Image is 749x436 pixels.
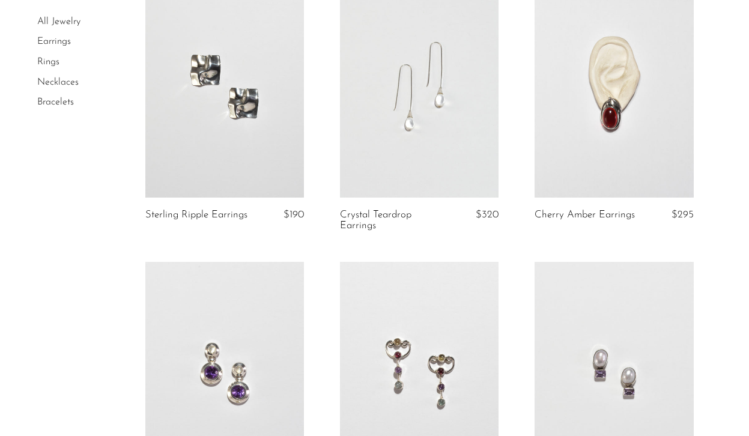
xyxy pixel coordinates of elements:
a: Earrings [37,37,71,47]
a: Sterling Ripple Earrings [145,210,247,220]
a: Rings [37,57,59,67]
a: Necklaces [37,77,79,87]
span: $190 [284,210,304,220]
span: $320 [476,210,499,220]
a: Bracelets [37,97,74,107]
a: Crystal Teardrop Earrings [340,210,444,232]
span: $295 [672,210,694,220]
a: Cherry Amber Earrings [535,210,635,220]
a: All Jewelry [37,17,80,26]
